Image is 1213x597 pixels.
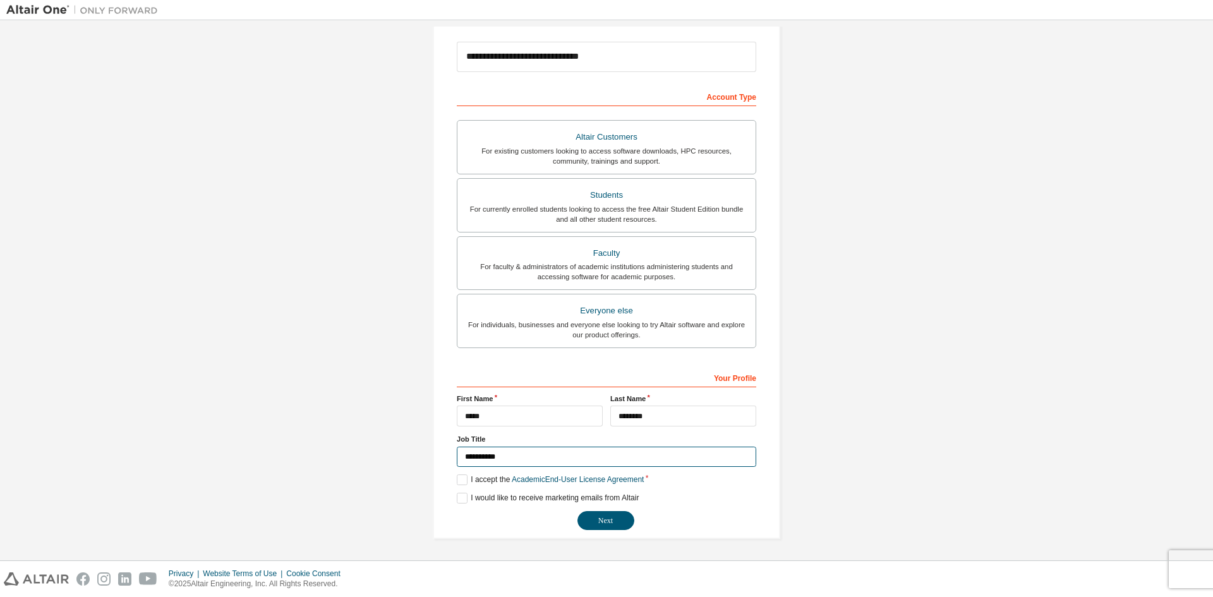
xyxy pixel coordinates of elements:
[577,511,634,530] button: Next
[457,86,756,106] div: Account Type
[4,572,69,586] img: altair_logo.svg
[139,572,157,586] img: youtube.svg
[465,320,748,340] div: For individuals, businesses and everyone else looking to try Altair software and explore our prod...
[465,186,748,204] div: Students
[465,302,748,320] div: Everyone else
[465,244,748,262] div: Faculty
[457,474,644,485] label: I accept the
[97,572,111,586] img: instagram.svg
[76,572,90,586] img: facebook.svg
[118,572,131,586] img: linkedin.svg
[457,434,756,444] label: Job Title
[286,569,347,579] div: Cookie Consent
[457,493,639,504] label: I would like to receive marketing emails from Altair
[465,146,748,166] div: For existing customers looking to access software downloads, HPC resources, community, trainings ...
[465,262,748,282] div: For faculty & administrators of academic institutions administering students and accessing softwa...
[6,4,164,16] img: Altair One
[465,128,748,146] div: Altair Customers
[457,394,603,404] label: First Name
[512,475,644,484] a: Academic End-User License Agreement
[465,204,748,224] div: For currently enrolled students looking to access the free Altair Student Edition bundle and all ...
[169,569,203,579] div: Privacy
[457,367,756,387] div: Your Profile
[203,569,286,579] div: Website Terms of Use
[610,394,756,404] label: Last Name
[169,579,348,589] p: © 2025 Altair Engineering, Inc. All Rights Reserved.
